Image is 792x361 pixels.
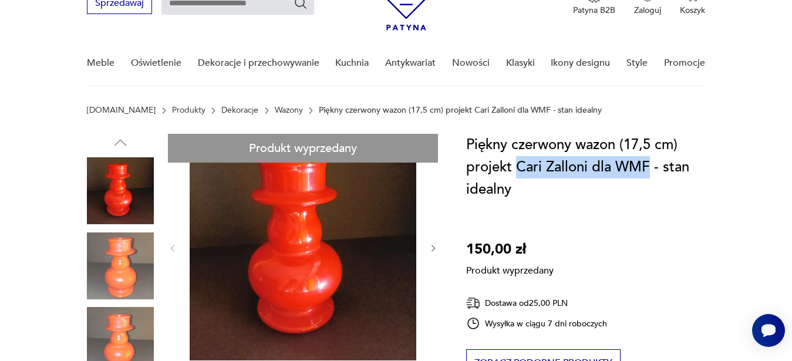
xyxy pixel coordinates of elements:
a: Nowości [452,41,490,86]
a: Oświetlenie [131,41,181,86]
a: Dekoracje [221,106,258,115]
a: Promocje [664,41,705,86]
img: Ikona dostawy [466,296,480,311]
a: [DOMAIN_NAME] [87,106,156,115]
h1: Piękny czerwony wazon (17,5 cm) projekt Cari Zalloni dla WMF - stan idealny [466,134,713,201]
div: Wysyłka w ciągu 7 dni roboczych [466,316,607,330]
iframe: Smartsupp widget button [752,314,785,347]
p: Piękny czerwony wazon (17,5 cm) projekt Cari Zalloni dla WMF - stan idealny [319,106,602,115]
p: Zaloguj [634,5,661,16]
div: Dostawa od 25,00 PLN [466,296,607,311]
a: Dekoracje i przechowywanie [198,41,319,86]
a: Style [626,41,648,86]
a: Wazony [275,106,303,115]
p: Patyna B2B [573,5,615,16]
p: Produkt wyprzedany [466,261,554,277]
a: Ikony designu [551,41,610,86]
a: Meble [87,41,114,86]
a: Produkty [172,106,205,115]
p: Koszyk [680,5,705,16]
a: Klasyki [506,41,535,86]
a: Antykwariat [385,41,436,86]
a: Kuchnia [335,41,369,86]
p: 150,00 zł [466,238,554,261]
